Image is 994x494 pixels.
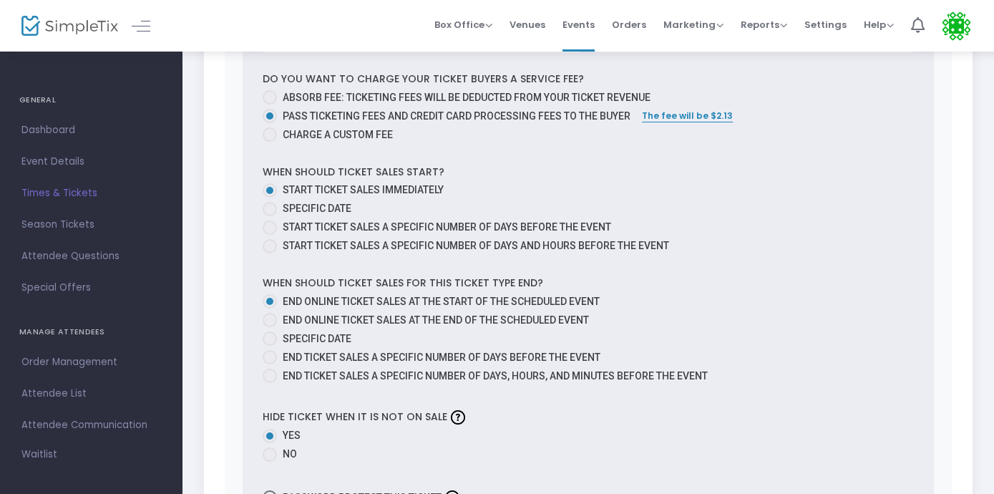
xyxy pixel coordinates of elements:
[283,92,651,103] span: Absorb fee: Ticketing fees will be deducted from your ticket revenue
[283,352,600,363] span: End ticket sales a specific number of days before the event
[21,247,161,266] span: Attendee Questions
[283,370,708,382] span: End ticket sales a specific number of days, hours, and minutes before the event
[277,447,297,462] span: No
[19,318,163,347] h4: MANAGE ATTENDEES
[741,18,787,32] span: Reports
[864,18,894,32] span: Help
[19,86,163,115] h4: GENERAL
[283,296,600,307] span: End online ticket sales at the start of the scheduled event
[21,416,161,435] span: Attendee Communication
[21,121,161,140] span: Dashboard
[612,6,646,43] span: Orders
[263,165,444,180] label: When should ticket sales start?
[562,6,595,43] span: Events
[277,428,301,443] span: Yes
[21,353,161,372] span: Order Management
[663,18,723,32] span: Marketing
[21,279,161,297] span: Special Offers
[21,447,57,462] span: Waitlist
[21,184,161,203] span: Times & Tickets
[642,110,733,122] span: The fee will be $2.13
[21,384,161,403] span: Attendee List
[283,314,589,326] span: End online ticket sales at the end of the scheduled event
[283,240,669,251] span: Start ticket sales a specific number of days and hours before the event
[283,184,444,195] span: Start ticket sales immediately
[434,18,492,32] span: Box Office
[283,333,351,344] span: Specific Date
[277,127,393,142] span: Charge a custom fee
[510,6,545,43] span: Venues
[263,276,543,291] label: When should ticket sales for this ticket type end?
[451,410,465,425] img: question-mark
[21,215,161,234] span: Season Tickets
[283,221,611,233] span: Start ticket sales a specific number of days before the event
[804,6,847,43] span: Settings
[263,72,584,87] label: Do you want to charge your ticket buyers a service fee?
[263,406,469,428] label: Hide ticket when it is not on sale
[21,152,161,171] span: Event Details
[277,109,630,124] span: Pass ticketing fees and credit card processing fees to the buyer
[283,203,351,214] span: Specific Date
